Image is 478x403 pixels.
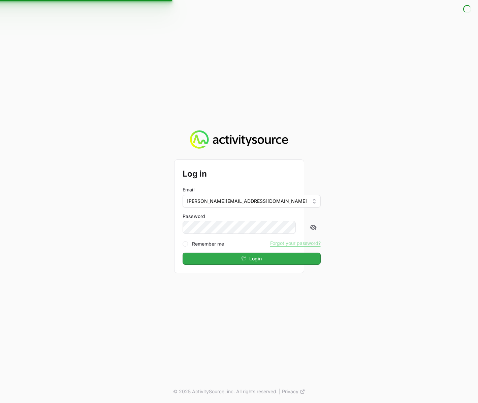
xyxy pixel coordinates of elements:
img: Activity Source [190,130,288,149]
button: Login [183,253,321,265]
span: [PERSON_NAME][EMAIL_ADDRESS][DOMAIN_NAME] [187,198,307,205]
p: © 2025 ActivitySource, inc. All rights reserved. [173,388,278,395]
a: Privacy [282,388,305,395]
button: [PERSON_NAME][EMAIL_ADDRESS][DOMAIN_NAME] [183,195,321,208]
label: Password [183,213,321,220]
label: Remember me [192,241,224,247]
span: Login [249,255,262,263]
label: Email [183,186,195,193]
h2: Log in [183,168,321,180]
span: | [279,388,281,395]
